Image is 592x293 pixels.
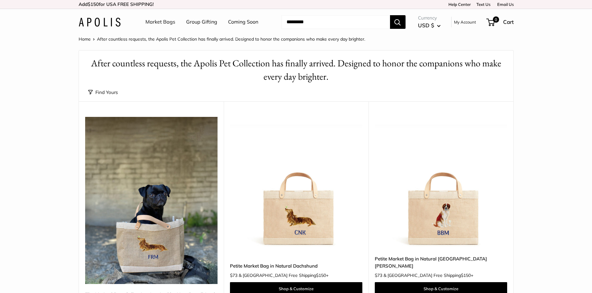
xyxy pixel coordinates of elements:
a: Petite Market Bag in Natural [GEOGRAPHIC_DATA][PERSON_NAME] [375,255,507,270]
span: USD $ [418,22,434,29]
span: Cart [503,19,514,25]
span: 0 [493,16,499,23]
span: After countless requests, the Apolis Pet Collection has finally arrived. Designed to honor the co... [97,36,365,42]
span: $73 [230,273,237,278]
span: $150 [316,273,326,278]
a: Market Bags [145,17,175,27]
nav: Breadcrumb [79,35,365,43]
span: $73 [375,273,382,278]
a: Help Center [446,2,471,7]
a: Petite Market Bag in Natural Dachshund [230,262,362,269]
a: 0 Cart [487,17,514,27]
h1: After countless requests, the Apolis Pet Collection has finally arrived. Designed to honor the co... [88,57,504,83]
button: Search [390,15,406,29]
span: $150 [461,273,471,278]
button: Find Yours [88,88,118,97]
a: My Account [454,18,476,26]
img: The Limited Pets Collection: Inspired by Your Best Friends [85,117,218,284]
a: Email Us [495,2,514,7]
img: Petite Market Bag in Natural Dachshund [230,117,362,249]
a: Petite Market Bag in Natural St. BernardPetite Market Bag in Natural St. Bernard [375,117,507,249]
span: $150 [88,1,99,7]
a: Text Us [476,2,490,7]
span: Currency [418,14,441,22]
a: Petite Market Bag in Natural DachshundPetite Market Bag in Natural Dachshund [230,117,362,249]
span: & [GEOGRAPHIC_DATA] Free Shipping + [383,273,473,277]
span: & [GEOGRAPHIC_DATA] Free Shipping + [239,273,328,277]
a: Coming Soon [228,17,258,27]
a: Group Gifting [186,17,217,27]
img: Petite Market Bag in Natural St. Bernard [375,117,507,249]
input: Search... [282,15,390,29]
button: USD $ [418,20,441,30]
a: Home [79,36,91,42]
img: Apolis [79,18,121,27]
